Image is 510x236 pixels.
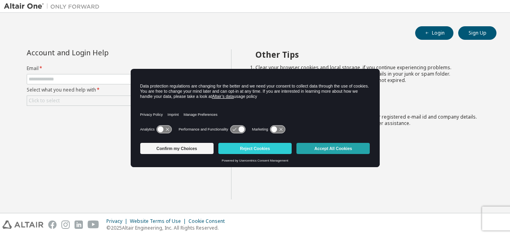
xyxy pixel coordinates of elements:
li: Clear your browser cookies and local storage, if you continue experiencing problems. [255,64,483,71]
img: linkedin.svg [75,220,83,229]
label: Email [27,65,208,72]
button: Sign Up [458,26,496,40]
div: Click to select [27,96,208,105]
div: Privacy [106,218,130,224]
div: Cookie Consent [188,218,229,224]
button: Login [415,26,453,40]
label: Select what you need help with [27,87,208,93]
img: Altair One [4,2,104,10]
img: altair_logo.svg [2,220,43,229]
div: Website Terms of Use [130,218,188,224]
div: Click to select [29,98,60,104]
h2: Other Tips [255,49,483,60]
img: instagram.svg [61,220,70,229]
p: © 2025 Altair Engineering, Inc. All Rights Reserved. [106,224,229,231]
div: Account and Login Help [27,49,172,56]
img: facebook.svg [48,220,57,229]
img: youtube.svg [88,220,99,229]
